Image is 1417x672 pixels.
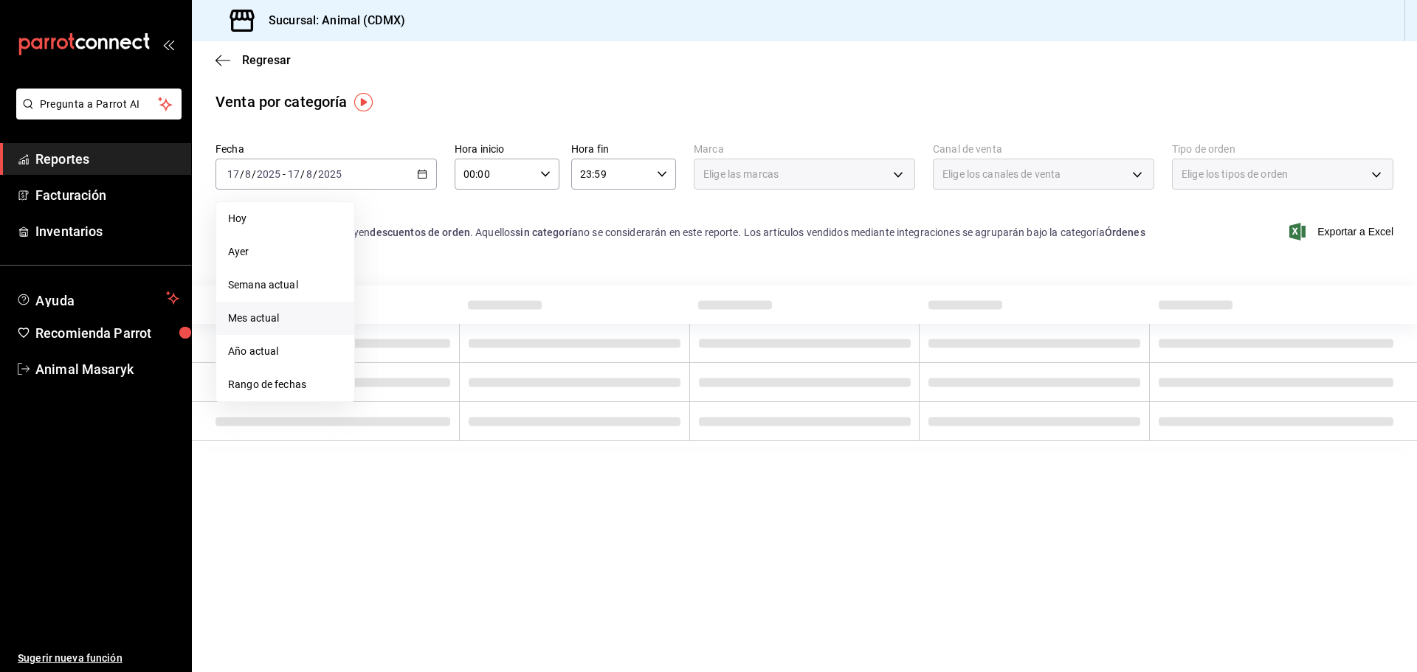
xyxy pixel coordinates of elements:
[306,168,313,180] input: --
[216,91,348,113] div: Venta por categoría
[256,168,281,180] input: ----
[228,344,342,359] span: Año actual
[515,226,578,238] strong: sin categoría
[216,207,1154,225] p: Nota
[162,38,174,50] button: open_drawer_menu
[455,144,559,154] label: Hora inicio
[1182,167,1288,181] span: Elige los tipos de orden
[35,289,160,307] span: Ayuda
[1172,144,1393,154] label: Tipo de orden
[16,89,182,119] button: Pregunta a Parrot AI
[228,244,342,260] span: Ayer
[283,168,286,180] span: -
[317,168,342,180] input: ----
[1292,223,1393,240] button: Exportar a Excel
[942,167,1061,181] span: Elige los canales de venta
[40,97,159,112] span: Pregunta a Parrot AI
[35,221,179,241] span: Inventarios
[35,359,179,379] span: Animal Masaryk
[252,168,256,180] span: /
[35,149,179,169] span: Reportes
[18,651,179,666] span: Sugerir nueva función
[216,144,437,154] label: Fecha
[242,53,291,67] span: Regresar
[228,277,342,293] span: Semana actual
[216,53,291,67] button: Regresar
[703,167,779,181] span: Elige las marcas
[10,107,182,122] a: Pregunta a Parrot AI
[216,225,1154,256] div: Los artículos listados no incluyen . Aquellos no se considerarán en este reporte. Los artículos v...
[227,168,240,180] input: --
[35,323,179,343] span: Recomienda Parrot
[694,144,915,154] label: Marca
[287,168,300,180] input: --
[228,377,342,392] span: Rango de fechas
[313,168,317,180] span: /
[571,144,676,154] label: Hora fin
[244,168,252,180] input: --
[228,311,342,326] span: Mes actual
[240,168,244,180] span: /
[257,12,405,30] h3: Sucursal: Animal (CDMX)
[300,168,305,180] span: /
[354,93,373,111] img: Tooltip marker
[933,144,1154,154] label: Canal de venta
[370,226,470,238] strong: descuentos de orden
[228,211,342,226] span: Hoy
[35,185,179,205] span: Facturación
